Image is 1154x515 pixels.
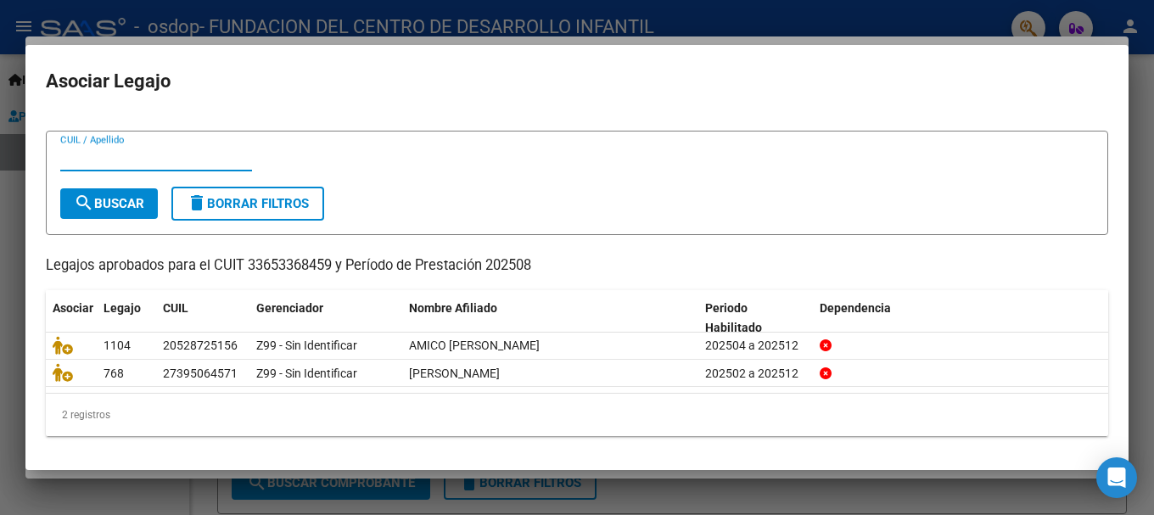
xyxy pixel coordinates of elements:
button: Borrar Filtros [171,187,324,221]
button: Buscar [60,188,158,219]
span: Nombre Afiliado [409,301,497,315]
datatable-header-cell: Nombre Afiliado [402,290,698,346]
span: Z99 - Sin Identificar [256,367,357,380]
div: 27395064571 [163,364,238,383]
span: Periodo Habilitado [705,301,762,334]
span: Asociar [53,301,93,315]
div: 202504 a 202512 [705,336,806,355]
span: 1104 [104,339,131,352]
span: Buscar [74,196,144,211]
div: Open Intercom Messenger [1096,457,1137,498]
p: Legajos aprobados para el CUIT 33653368459 y Período de Prestación 202508 [46,255,1108,277]
div: 2 registros [46,394,1108,436]
span: CUIL [163,301,188,315]
datatable-header-cell: Asociar [46,290,97,346]
span: 768 [104,367,124,380]
datatable-header-cell: Periodo Habilitado [698,290,813,346]
span: Borrar Filtros [187,196,309,211]
div: 20528725156 [163,336,238,355]
datatable-header-cell: CUIL [156,290,249,346]
datatable-header-cell: Legajo [97,290,156,346]
span: Dependencia [820,301,891,315]
datatable-header-cell: Gerenciador [249,290,402,346]
div: 202502 a 202512 [705,364,806,383]
mat-icon: search [74,193,94,213]
span: Legajo [104,301,141,315]
span: MALIANDI MARTINA [409,367,500,380]
span: Z99 - Sin Identificar [256,339,357,352]
h2: Asociar Legajo [46,65,1108,98]
mat-icon: delete [187,193,207,213]
span: Gerenciador [256,301,323,315]
datatable-header-cell: Dependencia [813,290,1109,346]
span: AMICO SANTIAGO JESUS [409,339,540,352]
